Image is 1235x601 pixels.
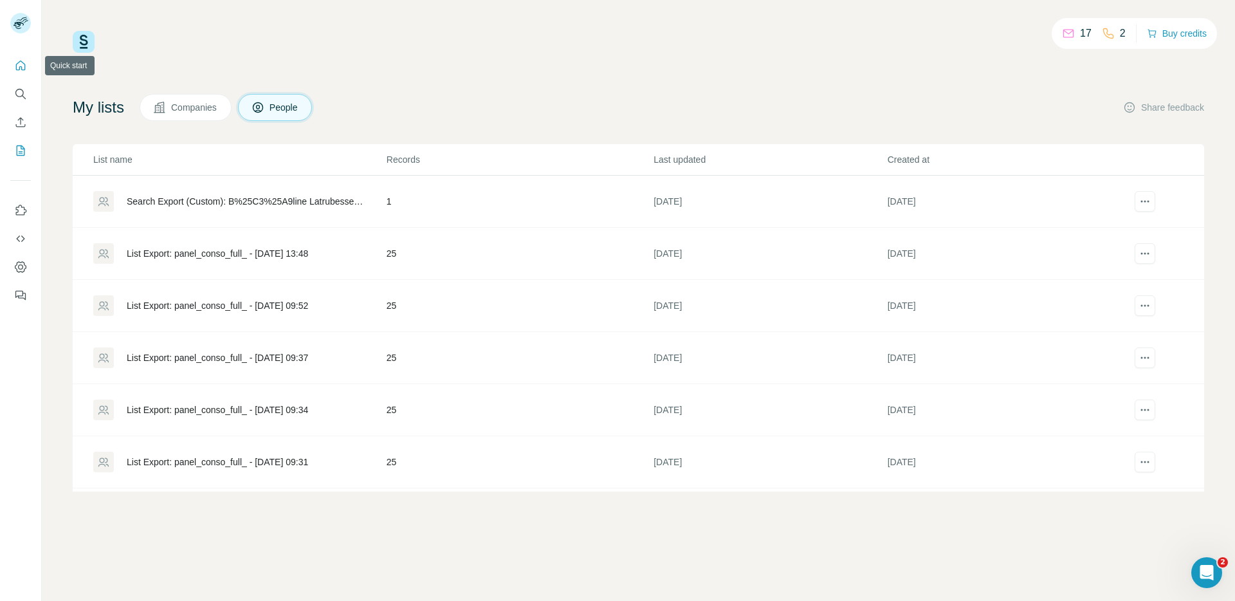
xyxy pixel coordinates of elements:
button: Enrich CSV [10,111,31,134]
button: Search [10,82,31,106]
button: Dashboard [10,255,31,279]
img: Surfe Logo [73,31,95,53]
h4: My lists [73,97,124,118]
td: 1 [386,176,653,228]
td: 25 [386,436,653,488]
button: Feedback [10,284,31,307]
td: [DATE] [653,332,886,384]
p: List name [93,153,385,166]
td: [DATE] [887,332,1121,384]
p: Records [387,153,652,166]
button: Use Surfe API [10,227,31,250]
td: [DATE] [887,176,1121,228]
button: My lists [10,139,31,162]
td: [DATE] [887,436,1121,488]
button: Share feedback [1123,101,1204,114]
button: Buy credits [1147,24,1207,42]
td: [DATE] [653,488,886,541]
span: People [270,101,299,114]
td: 25 [386,384,653,436]
button: actions [1135,400,1155,420]
td: [DATE] [653,436,886,488]
button: Quick start [10,54,31,77]
button: actions [1135,347,1155,368]
iframe: Intercom live chat [1191,557,1222,588]
button: actions [1135,191,1155,212]
td: [DATE] [653,280,886,332]
div: List Export: panel_conso_full_ - [DATE] 09:37 [127,351,308,364]
td: [DATE] [887,488,1121,541]
button: actions [1135,452,1155,472]
td: 23 [386,488,653,541]
div: Search Export (Custom): B%25C3%25A9line Latrubesse - [DATE] 15:03 [127,195,365,208]
div: List Export: panel_conso_full_ - [DATE] 09:31 [127,456,308,468]
p: 17 [1080,26,1092,41]
td: 25 [386,280,653,332]
td: [DATE] [653,228,886,280]
p: Last updated [654,153,886,166]
span: Companies [171,101,218,114]
td: [DATE] [653,384,886,436]
td: [DATE] [653,176,886,228]
div: List Export: panel_conso_full_ - [DATE] 13:48 [127,247,308,260]
td: 25 [386,332,653,384]
span: 2 [1218,557,1228,568]
button: actions [1135,295,1155,316]
button: actions [1135,243,1155,264]
p: Created at [888,153,1120,166]
div: List Export: panel_conso_full_ - [DATE] 09:52 [127,299,308,312]
td: [DATE] [887,384,1121,436]
td: [DATE] [887,280,1121,332]
div: List Export: panel_conso_full_ - [DATE] 09:34 [127,403,308,416]
p: 2 [1120,26,1126,41]
td: 25 [386,228,653,280]
button: Use Surfe on LinkedIn [10,199,31,222]
td: [DATE] [887,228,1121,280]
